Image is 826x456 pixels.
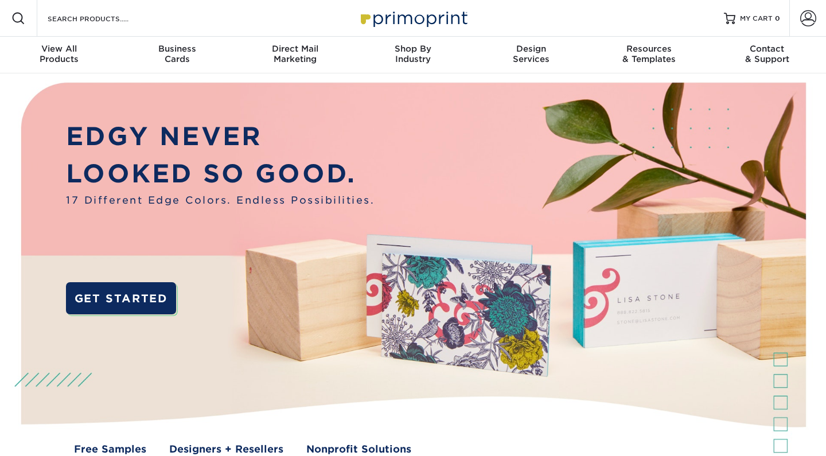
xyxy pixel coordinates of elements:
[118,44,236,64] div: Cards
[708,44,826,54] span: Contact
[236,44,354,64] div: Marketing
[354,37,472,73] a: Shop ByIndustry
[708,37,826,73] a: Contact& Support
[356,6,470,30] img: Primoprint
[590,44,708,54] span: Resources
[236,37,354,73] a: Direct MailMarketing
[472,44,590,54] span: Design
[118,37,236,73] a: BusinessCards
[66,282,176,315] a: GET STARTED
[354,44,472,54] span: Shop By
[66,155,375,193] p: LOOKED SO GOOD.
[66,118,375,155] p: EDGY NEVER
[590,37,708,73] a: Resources& Templates
[472,44,590,64] div: Services
[354,44,472,64] div: Industry
[472,37,590,73] a: DesignServices
[236,44,354,54] span: Direct Mail
[775,14,780,22] span: 0
[708,44,826,64] div: & Support
[46,11,158,25] input: SEARCH PRODUCTS.....
[66,193,375,208] span: 17 Different Edge Colors. Endless Possibilities.
[118,44,236,54] span: Business
[740,14,773,24] span: MY CART
[590,44,708,64] div: & Templates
